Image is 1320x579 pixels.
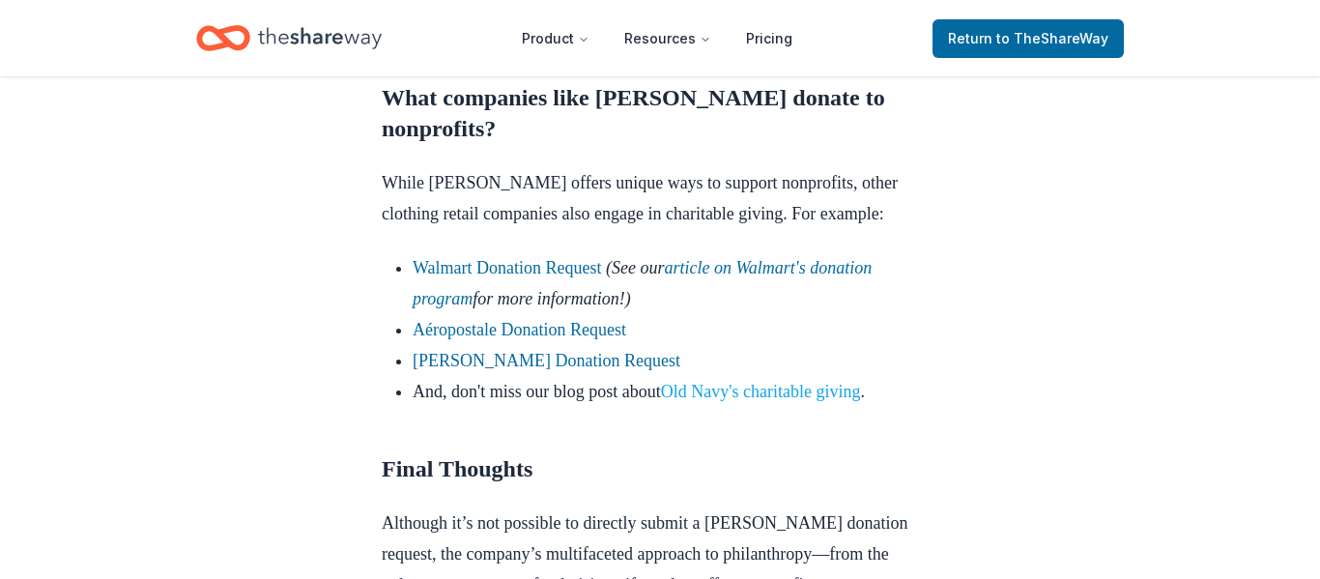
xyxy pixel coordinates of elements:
h2: What companies like [PERSON_NAME] donate to nonprofits? [382,82,938,144]
a: Old Navy's charitable giving [661,382,861,401]
h2: Final Thoughts [382,453,938,484]
button: Resources [609,19,727,58]
nav: Main [506,15,808,61]
a: Returnto TheShareWay [933,19,1124,58]
a: [PERSON_NAME] Donation Request [413,351,680,370]
li: And, don't miss our blog post about . [413,376,938,407]
button: Product [506,19,605,58]
em: (See our for more information!) [413,258,872,308]
span: to TheShareWay [996,30,1108,46]
a: Pricing [731,19,808,58]
p: While [PERSON_NAME] offers unique ways to support nonprofits, other clothing retail companies als... [382,167,938,229]
a: Aéropostale Donation Request [413,320,626,339]
a: Walmart Donation Request [413,258,602,277]
span: Return [948,27,1108,50]
a: Home [196,15,382,61]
